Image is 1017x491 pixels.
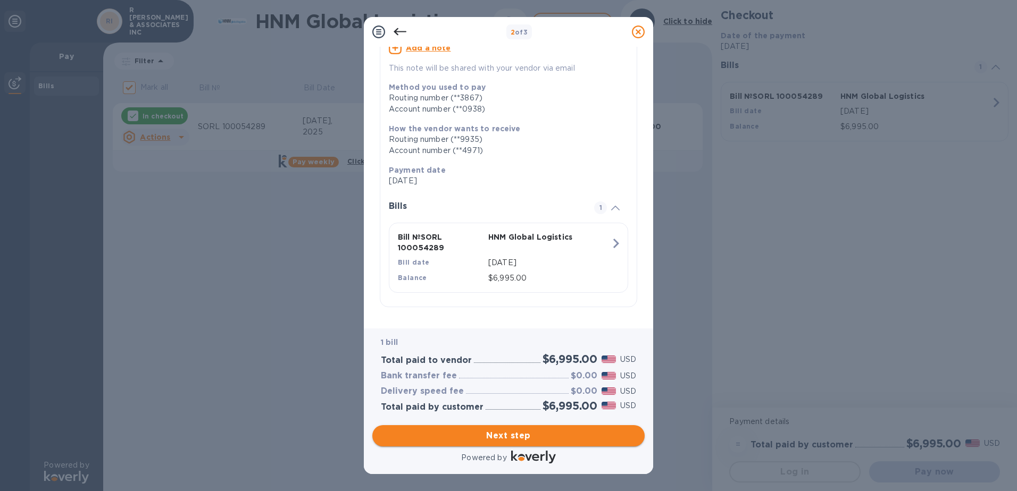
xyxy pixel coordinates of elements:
p: Powered by [461,452,506,463]
p: USD [620,370,636,382]
b: 1 bill [381,338,398,346]
p: This note will be shared with your vendor via email [389,63,628,74]
b: Balance [398,274,427,282]
h3: $0.00 [571,386,597,396]
b: How the vendor wants to receive [389,124,521,133]
b: Bill date [398,258,430,266]
u: Add a note [406,44,451,52]
img: USD [602,402,616,409]
p: Bill № SORL 100054289 [398,232,484,253]
h3: Bank transfer fee [381,371,457,381]
b: of 3 [511,28,528,36]
button: Next step [372,425,645,446]
img: USD [602,355,616,363]
h3: Delivery speed fee [381,386,464,396]
h2: $6,995.00 [543,352,597,366]
p: USD [620,400,636,411]
span: 2 [511,28,515,36]
div: Routing number (**3867) [389,92,620,104]
div: Account number (**4971) [389,145,620,156]
img: USD [602,387,616,395]
h3: Bills [389,201,581,211]
div: Account number (**0938) [389,104,620,115]
div: Routing number (**9935) [389,134,620,145]
p: [DATE] [488,257,611,268]
p: USD [620,386,636,397]
span: 1 [594,201,607,214]
h3: $0.00 [571,371,597,381]
h3: Total paid by customer [381,402,484,412]
p: HNM Global Logistics [488,232,574,242]
span: Next step [381,429,636,442]
b: Payment date [389,166,446,174]
b: Method you used to pay [389,83,486,91]
h2: $6,995.00 [543,399,597,412]
p: USD [620,354,636,365]
h3: Total paid to vendor [381,355,472,366]
img: USD [602,372,616,379]
p: $6,995.00 [488,273,611,284]
p: [DATE] [389,175,620,187]
button: Bill №SORL 100054289HNM Global LogisticsBill date[DATE]Balance$6,995.00 [389,223,628,293]
img: Logo [511,451,556,463]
